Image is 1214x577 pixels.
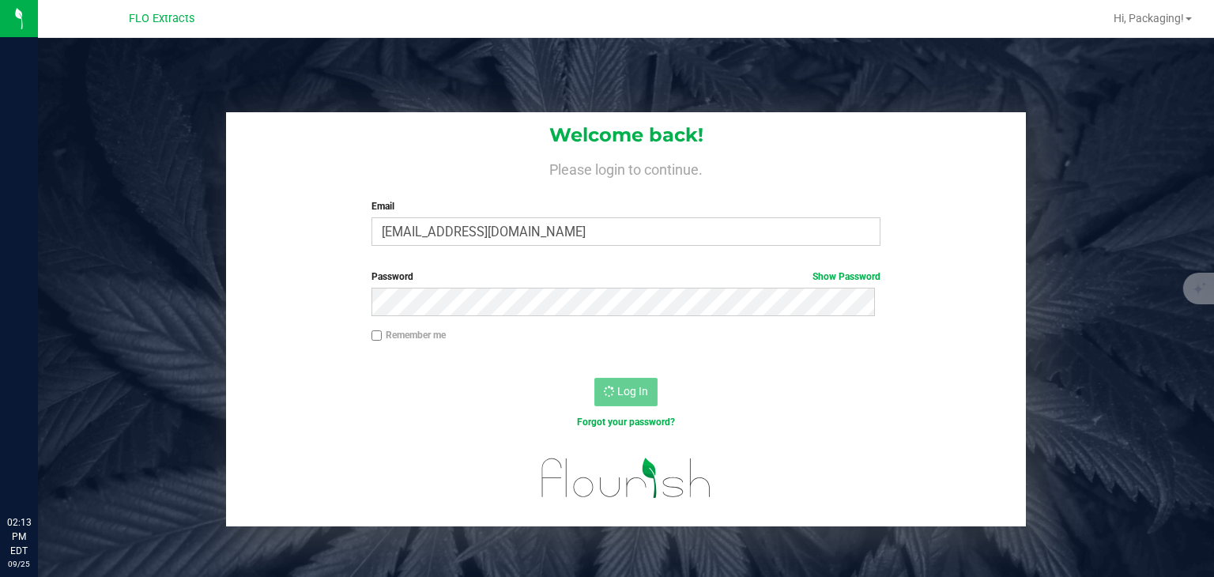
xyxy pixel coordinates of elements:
[371,328,446,342] label: Remember me
[129,12,194,25] span: FLO Extracts
[371,271,413,282] span: Password
[371,330,383,341] input: Remember me
[371,199,881,213] label: Email
[812,271,880,282] a: Show Password
[1114,12,1184,25] span: Hi, Packaging!
[7,515,31,558] p: 02:13 PM EDT
[526,446,726,510] img: flourish_logo.svg
[226,158,1026,177] h4: Please login to continue.
[226,125,1026,145] h1: Welcome back!
[7,558,31,570] p: 09/25
[594,378,658,406] button: Log In
[577,417,675,428] a: Forgot your password?
[617,385,648,398] span: Log In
